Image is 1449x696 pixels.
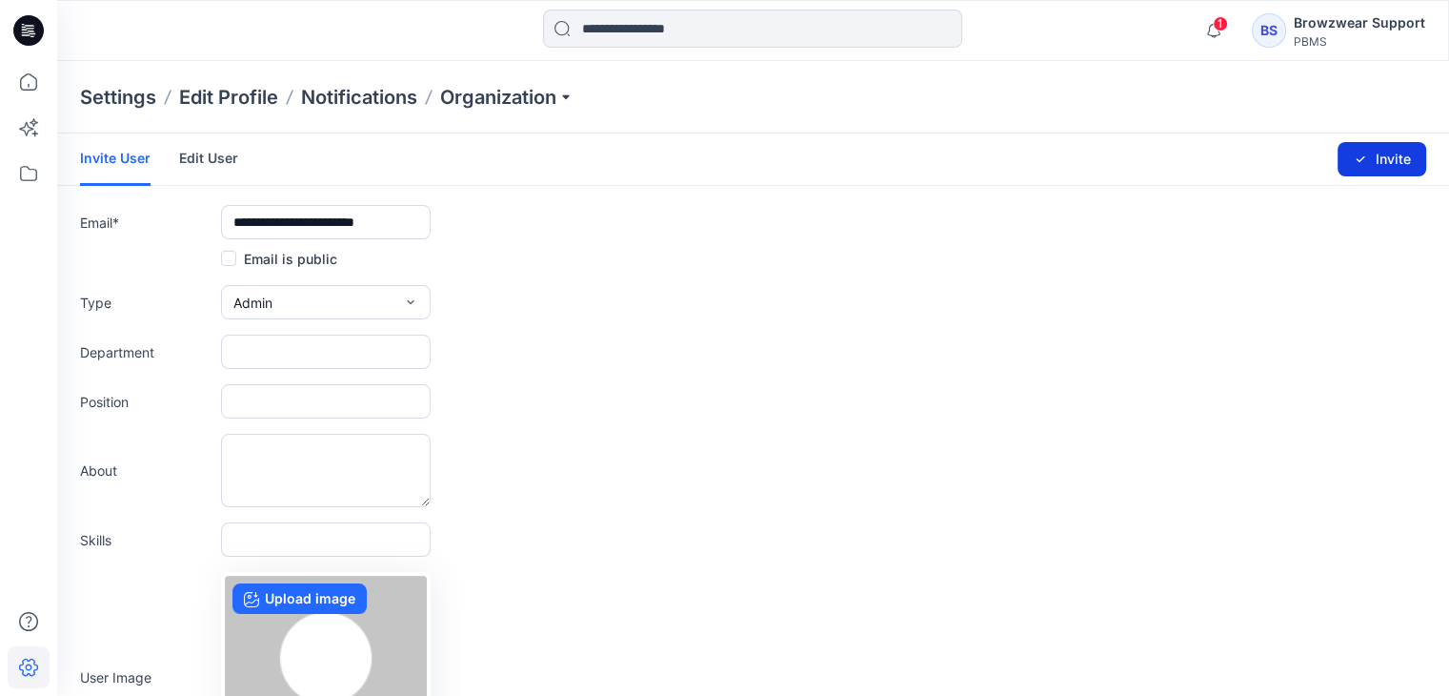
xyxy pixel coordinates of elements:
label: Email is public [221,247,337,270]
span: Admin [233,293,272,313]
label: Email [80,213,213,233]
span: 1 [1213,16,1228,31]
label: User Image [80,667,213,687]
label: About [80,461,213,481]
div: BS [1252,13,1286,48]
button: Invite [1338,142,1426,176]
label: Position [80,392,213,412]
a: Edit Profile [179,84,278,111]
a: Edit User [179,133,238,183]
label: Upload image [232,583,367,614]
label: Department [80,342,213,362]
a: Notifications [301,84,417,111]
div: Browzwear Support [1294,11,1425,34]
div: PBMS [1294,34,1425,49]
button: Admin [221,285,431,319]
label: Skills [80,530,213,550]
label: Type [80,293,213,313]
p: Settings [80,84,156,111]
a: Invite User [80,133,151,186]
